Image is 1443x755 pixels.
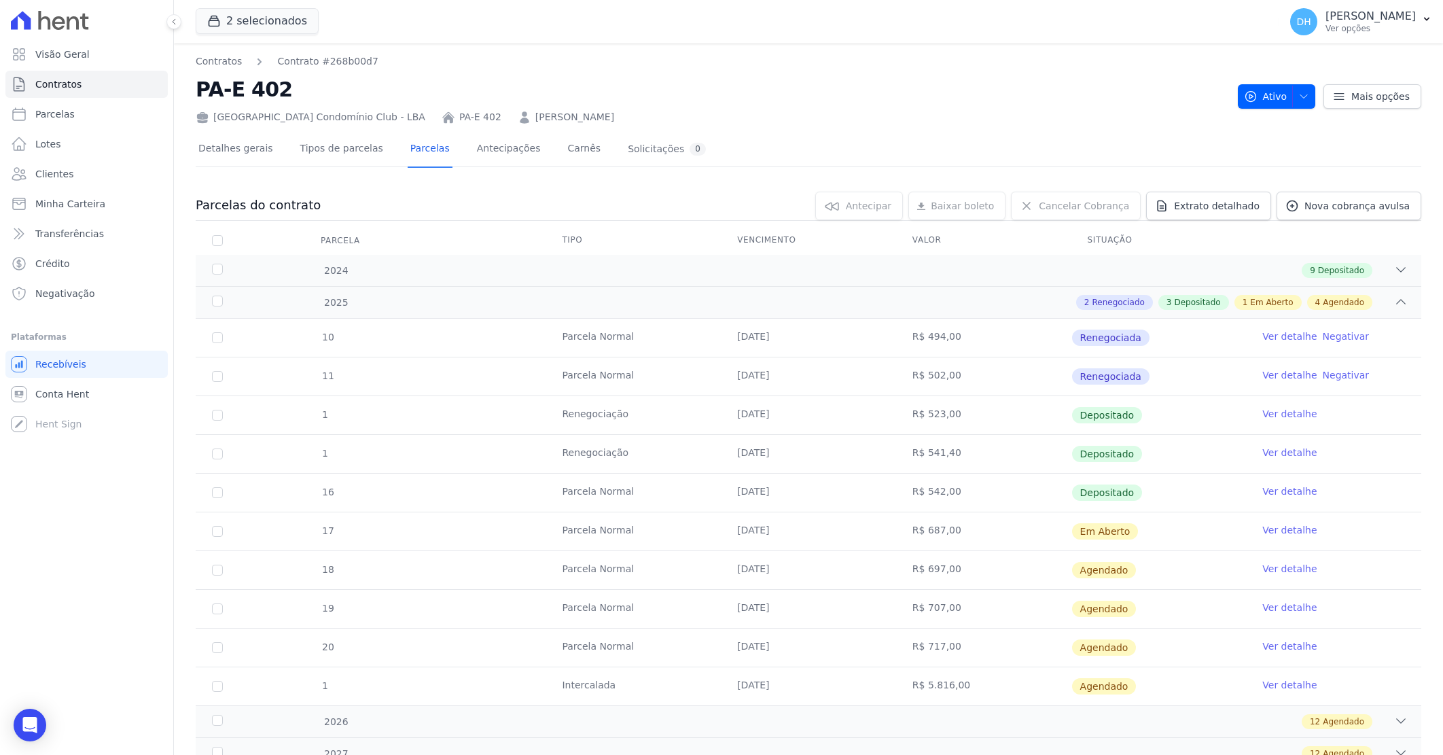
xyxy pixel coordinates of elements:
a: Parcelas [408,132,452,168]
span: Depositado [1318,264,1364,277]
span: Extrato detalhado [1174,199,1260,213]
td: Parcela Normal [546,474,721,512]
span: 9 [1310,264,1315,277]
div: Open Intercom Messenger [14,709,46,741]
a: Parcelas [5,101,168,128]
td: [DATE] [721,512,896,550]
span: Mais opções [1351,90,1410,103]
span: 10 [321,332,334,343]
a: Carnês [565,132,603,168]
span: Recebíveis [35,357,86,371]
button: DH [PERSON_NAME] Ver opções [1279,3,1443,41]
a: Contrato #268b00d7 [277,54,378,69]
td: R$ 697,00 [896,551,1071,589]
td: Parcela Normal [546,319,721,357]
span: 1 [321,409,328,420]
nav: Breadcrumb [196,54,1227,69]
span: 4 [1315,296,1321,309]
span: DH [1296,17,1311,27]
a: Negativar [1323,370,1370,381]
span: Depositado [1072,485,1143,501]
span: Contratos [35,77,82,91]
span: 1 [321,448,328,459]
span: Visão Geral [35,48,90,61]
a: Tipos de parcelas [298,132,386,168]
input: Só é possível selecionar pagamentos em aberto [212,449,223,459]
td: [DATE] [721,590,896,628]
input: default [212,681,223,692]
span: Minha Carteira [35,197,105,211]
td: [DATE] [721,396,896,434]
h2: PA-E 402 [196,74,1227,105]
a: Contratos [196,54,242,69]
th: Tipo [546,226,721,255]
a: PA-E 402 [459,110,501,124]
span: Transferências [35,227,104,241]
span: 16 [321,487,334,497]
span: 20 [321,642,334,652]
td: [DATE] [721,435,896,473]
a: Ver detalhe [1262,639,1317,653]
td: Parcela Normal [546,357,721,396]
a: [PERSON_NAME] [535,110,614,124]
a: Contratos [5,71,168,98]
a: Ver detalhe [1262,330,1317,343]
span: Nova cobrança avulsa [1304,199,1410,213]
span: 2025 [323,296,349,310]
span: Agendado [1072,562,1137,578]
a: Nova cobrança avulsa [1277,192,1421,220]
th: Vencimento [721,226,896,255]
a: Negativação [5,280,168,307]
input: default [212,565,223,576]
a: Conta Hent [5,381,168,408]
div: [GEOGRAPHIC_DATA] Condomínio Club - LBA [196,110,425,124]
td: Renegociação [546,396,721,434]
span: 2026 [323,715,349,729]
span: 17 [321,525,334,536]
td: Parcela Normal [546,551,721,589]
input: Só é possível selecionar pagamentos em aberto [212,487,223,498]
td: [DATE] [721,357,896,396]
span: Depositado [1072,407,1143,423]
td: [DATE] [721,667,896,705]
a: Ver detalhe [1262,601,1317,614]
span: 18 [321,564,334,575]
td: [DATE] [721,474,896,512]
a: Solicitações0 [625,132,709,168]
td: R$ 502,00 [896,357,1071,396]
span: Agendado [1072,639,1137,656]
input: default [212,603,223,614]
a: Transferências [5,220,168,247]
span: Lotes [35,137,61,151]
td: Parcela Normal [546,590,721,628]
span: 11 [321,370,334,381]
td: [DATE] [721,551,896,589]
a: Negativar [1323,331,1370,342]
span: Em Aberto [1072,523,1139,540]
td: R$ 707,00 [896,590,1071,628]
span: 1 [321,680,328,691]
a: Recebíveis [5,351,168,378]
div: Solicitações [628,143,706,156]
a: Lotes [5,130,168,158]
input: default [212,526,223,537]
a: Minha Carteira [5,190,168,217]
td: R$ 717,00 [896,629,1071,667]
span: Renegociada [1072,330,1150,346]
td: Parcela Normal [546,629,721,667]
p: [PERSON_NAME] [1325,10,1416,23]
input: Só é possível selecionar pagamentos em aberto [212,332,223,343]
span: Renegociada [1072,368,1150,385]
nav: Breadcrumb [196,54,378,69]
input: Só é possível selecionar pagamentos em aberto [212,410,223,421]
span: Agendado [1072,601,1137,617]
td: R$ 523,00 [896,396,1071,434]
a: Detalhes gerais [196,132,276,168]
span: Em Aberto [1250,296,1293,309]
span: 3 [1166,296,1172,309]
a: Ver detalhe [1262,678,1317,692]
td: Intercalada [546,667,721,705]
td: [DATE] [721,319,896,357]
span: Parcelas [35,107,75,121]
span: Agendado [1323,296,1364,309]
